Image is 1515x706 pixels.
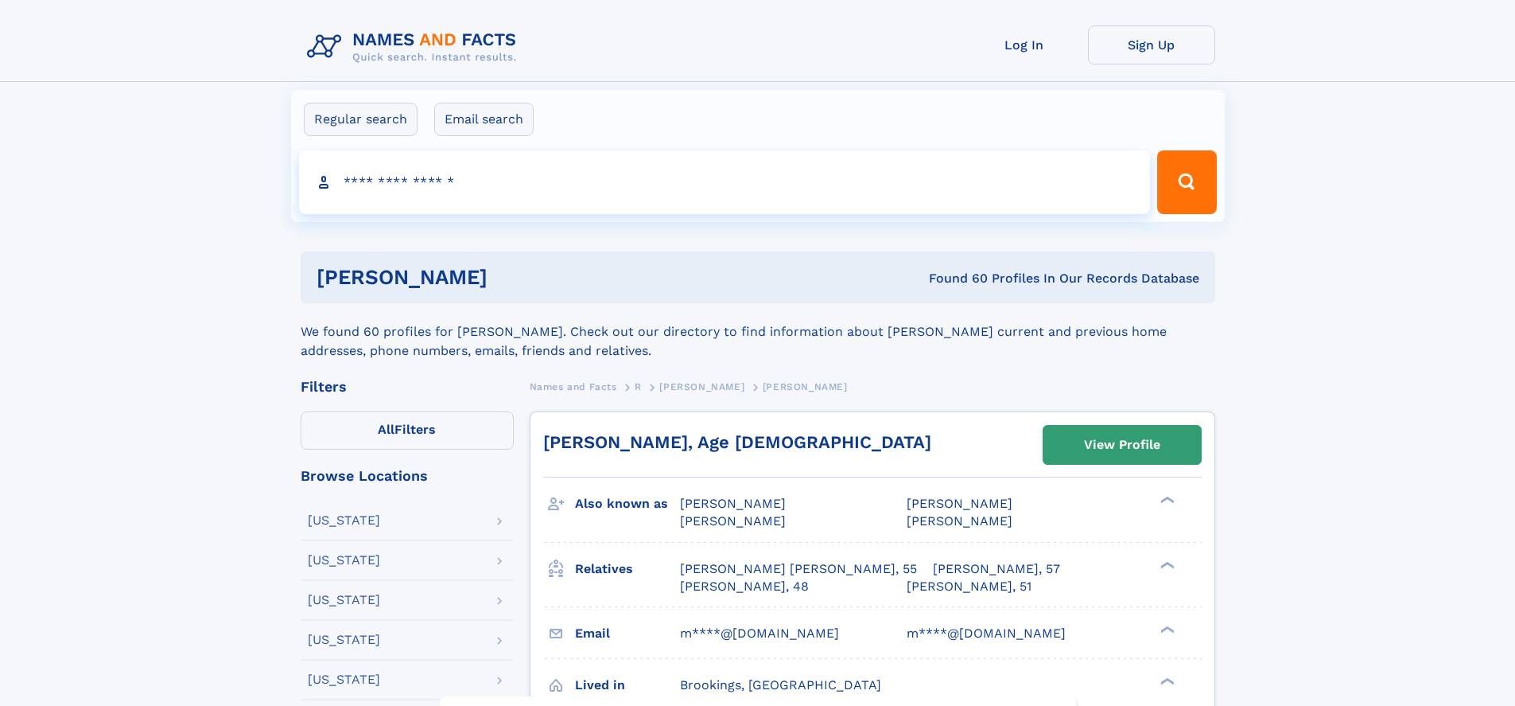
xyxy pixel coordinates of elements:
[933,560,1060,578] a: [PERSON_NAME], 57
[1156,560,1175,570] div: ❯
[308,594,380,607] div: [US_STATE]
[1088,25,1215,64] a: Sign Up
[301,380,514,394] div: Filters
[308,554,380,567] div: [US_STATE]
[635,381,642,392] span: R
[961,25,1088,64] a: Log In
[543,432,931,452] a: [PERSON_NAME], Age [DEMOGRAPHIC_DATA]
[301,25,530,68] img: Logo Names and Facts
[434,103,534,136] label: Email search
[301,412,514,450] label: Filters
[1156,495,1175,505] div: ❯
[763,381,848,392] span: [PERSON_NAME]
[907,578,1031,595] a: [PERSON_NAME], 51
[680,496,786,511] span: [PERSON_NAME]
[1157,150,1216,214] button: Search Button
[680,513,786,529] span: [PERSON_NAME]
[304,103,418,136] label: Regular search
[1043,426,1201,464] a: View Profile
[907,496,1012,511] span: [PERSON_NAME]
[575,556,680,583] h3: Relatives
[308,634,380,646] div: [US_STATE]
[575,620,680,647] h3: Email
[659,381,744,392] span: [PERSON_NAME]
[301,469,514,483] div: Browse Locations
[299,150,1151,214] input: search input
[635,376,642,396] a: R
[317,267,709,287] h1: [PERSON_NAME]
[308,673,380,686] div: [US_STATE]
[1156,676,1175,686] div: ❯
[1156,624,1175,634] div: ❯
[708,270,1199,287] div: Found 60 Profiles In Our Records Database
[575,672,680,699] h3: Lived in
[308,514,380,527] div: [US_STATE]
[907,513,1012,529] span: [PERSON_NAME]
[575,490,680,517] h3: Also known as
[680,560,917,578] a: [PERSON_NAME] [PERSON_NAME], 55
[301,303,1215,361] div: We found 60 profiles for [PERSON_NAME]. Check out our directory to find information about [PERSON...
[680,677,881,692] span: Brookings, [GEOGRAPHIC_DATA]
[680,578,809,595] a: [PERSON_NAME], 48
[1084,427,1160,463] div: View Profile
[530,376,617,396] a: Names and Facts
[378,422,394,437] span: All
[659,376,744,396] a: [PERSON_NAME]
